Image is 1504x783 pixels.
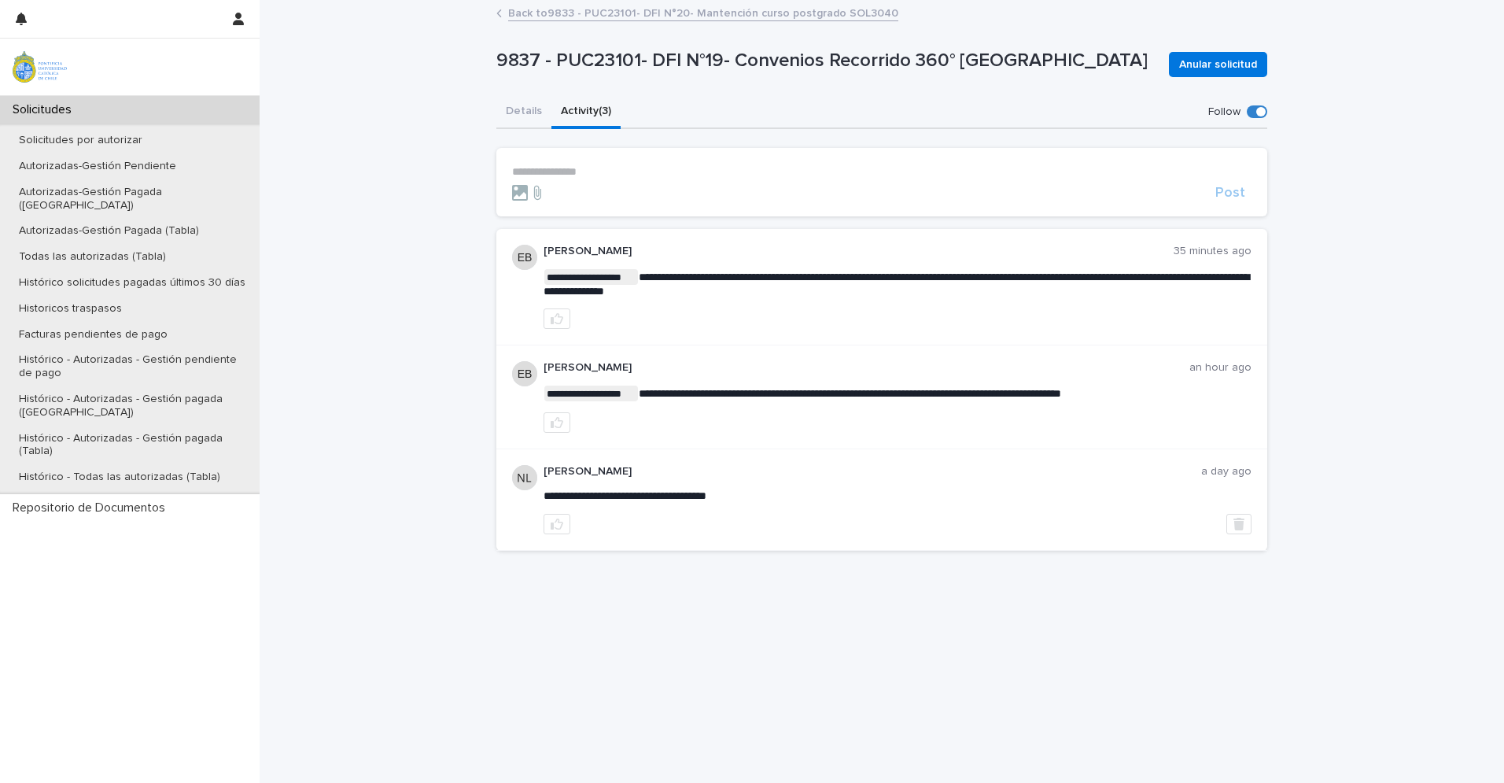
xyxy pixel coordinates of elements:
p: Histórico - Todas las autorizadas (Tabla) [6,471,233,484]
p: Todas las autorizadas (Tabla) [6,250,179,264]
button: Delete post [1226,514,1251,534]
button: Details [496,96,551,129]
span: Post [1215,186,1245,200]
button: like this post [544,514,570,534]
button: Post [1209,186,1251,200]
p: [PERSON_NAME] [544,245,1174,258]
p: Histórico - Autorizadas - Gestión pagada ([GEOGRAPHIC_DATA]) [6,393,260,419]
button: like this post [544,308,570,329]
button: Anular solicitud [1169,52,1267,77]
p: [PERSON_NAME] [544,361,1189,375]
p: Follow [1208,105,1240,119]
p: a day ago [1201,465,1251,478]
p: Solicitudes [6,102,84,117]
p: 35 minutes ago [1174,245,1251,258]
p: Histórico - Autorizadas - Gestión pagada (Tabla) [6,432,260,459]
p: [PERSON_NAME] [544,465,1201,478]
p: Histórico solicitudes pagadas últimos 30 días [6,276,258,290]
button: Activity (3) [551,96,621,129]
p: Solicitudes por autorizar [6,134,155,147]
img: iqsleoUpQLaG7yz5l0jK [13,51,67,83]
span: Anular solicitud [1179,57,1257,72]
a: Back to9833 - PUC23101- DFI N°20- Mantención curso postgrado SOL3040 [508,3,898,21]
p: 9837 - PUC23101- DFI N°19- Convenios Recorrido 360° [GEOGRAPHIC_DATA] [496,50,1156,72]
p: an hour ago [1189,361,1251,375]
p: Autorizadas-Gestión Pagada (Tabla) [6,224,212,238]
p: Histórico - Autorizadas - Gestión pendiente de pago [6,353,260,380]
p: Autorizadas-Gestión Pagada ([GEOGRAPHIC_DATA]) [6,186,260,212]
p: Repositorio de Documentos [6,500,178,515]
p: Historicos traspasos [6,302,135,316]
p: Facturas pendientes de pago [6,328,180,342]
button: like this post [544,412,570,433]
p: Autorizadas-Gestión Pendiente [6,160,189,173]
